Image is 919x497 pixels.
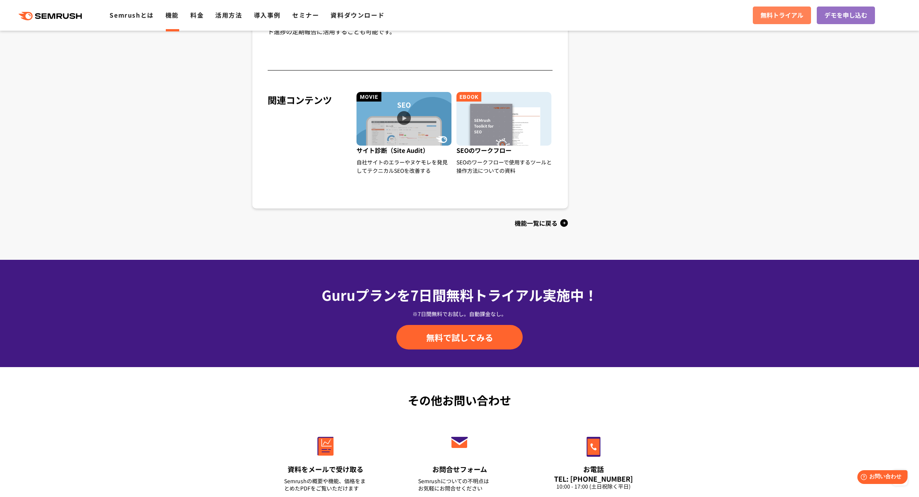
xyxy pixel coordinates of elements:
[268,92,350,189] div: 関連コンテンツ
[418,464,501,474] div: お問合せフォーム
[284,464,367,474] div: 資料をメールで受け取る
[258,310,661,318] div: ※7日間無料でお試し。自動課金なし。
[356,158,453,175] div: 自社サイトのエラーやヌケモレを発見してテクニカルSEOを改善する
[292,10,319,20] a: セミナー
[252,217,568,229] a: 機能一覧に戻る
[356,146,453,158] span: サイト診断（Site Audit）
[456,146,553,158] span: SEOのワークフロー
[753,7,811,24] a: 無料トライアル
[418,477,501,492] div: Semrushについての不明点は お気軽にお問合せください
[215,10,242,20] a: 活用方法
[426,331,493,343] span: 無料で試してみる
[456,158,553,175] div: SEOのワークフローで使用するツールと操作方法についての資料
[330,10,384,20] a: 資料ダウンロード
[284,477,367,492] div: Semrushの概要や機能、価格をまとめたPDFをご覧いただけます
[254,10,281,20] a: 導入事例
[446,285,598,305] span: 無料トライアル実施中！
[396,325,523,349] a: 無料で試してみる
[552,474,635,483] div: TEL: [PHONE_NUMBER]
[817,7,875,24] a: デモを申し込む
[760,10,803,20] span: 無料トライアル
[190,10,204,20] a: 料金
[110,10,154,20] a: Semrushとは
[552,464,635,474] div: お電話
[355,92,455,175] a: サイト診断（Site Audit） 自社サイトのエラーやヌケモレを発見してテクニカルSEOを改善する
[165,10,179,20] a: 機能
[258,392,661,409] div: その他お問い合わせ
[824,10,867,20] span: デモを申し込む
[455,92,554,189] a: SEOのワークフロー SEOのワークフローで使用するツールと操作方法についての資料
[258,284,661,305] div: Guruプランを7日間
[552,483,635,490] div: 10:00 - 17:00 (土日祝除く平日)
[851,467,911,489] iframe: Help widget launcher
